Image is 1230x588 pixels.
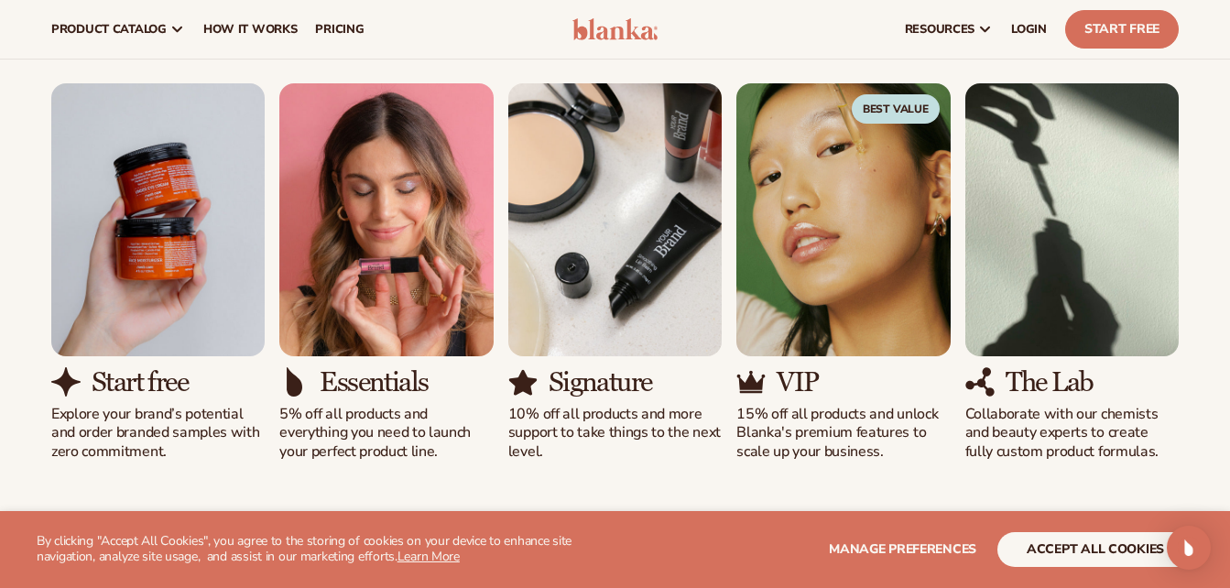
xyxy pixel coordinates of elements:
[1011,22,1047,37] span: LOGIN
[997,532,1193,567] button: accept all cookies
[736,367,766,397] img: Shopify Image 17
[51,41,613,61] p: Preview your brand on hundreds of private label cosmetic products.
[397,548,460,565] a: Learn More
[508,83,722,356] img: Shopify Image 14
[965,405,1179,462] p: Collaborate with our chemists and beauty experts to create fully custom product formulas.
[965,83,1179,462] div: 5 / 5
[203,22,298,37] span: How It Works
[51,83,265,462] div: 1 / 5
[736,83,950,356] img: Shopify Image 16
[51,367,81,397] img: Shopify Image 11
[1006,367,1094,397] h3: The Lab
[279,405,493,462] p: 5% off all products and everything you need to launch your perfect product line.
[549,367,652,397] h3: Signature
[37,534,604,565] p: By clicking "Accept All Cookies", you agree to the storing of cookies on your device to enhance s...
[51,83,265,356] img: Shopify Image 10
[508,83,722,462] div: 3 / 5
[279,367,309,397] img: Shopify Image 13
[736,83,950,462] div: 4 / 5
[92,367,188,397] h3: Start free
[736,405,950,462] p: 15% off all products and unlock Blanka's premium features to scale up your business.
[965,83,1179,356] img: Shopify Image 18
[829,540,976,558] span: Manage preferences
[279,83,493,462] div: 2 / 5
[905,22,974,37] span: resources
[572,18,659,40] img: logo
[777,367,818,397] h3: VIP
[965,367,995,397] img: Shopify Image 19
[508,405,722,462] p: 10% off all products and more support to take things to the next level.
[51,405,265,462] p: Explore your brand’s potential and order branded samples with zero commitment.
[508,367,538,397] img: Shopify Image 15
[279,83,493,356] img: Shopify Image 12
[51,22,167,37] span: product catalog
[320,367,428,397] h3: Essentials
[852,94,940,124] span: Best Value
[829,532,976,567] button: Manage preferences
[1167,526,1211,570] div: Open Intercom Messenger
[1065,10,1179,49] a: Start Free
[315,22,364,37] span: pricing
